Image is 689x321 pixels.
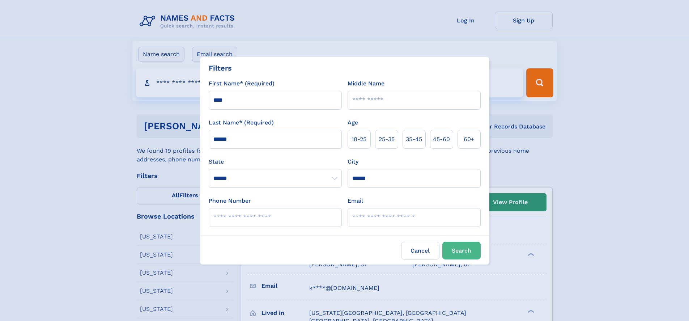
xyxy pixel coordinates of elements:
[406,135,422,144] span: 35‑45
[348,197,363,205] label: Email
[464,135,475,144] span: 60+
[442,242,481,259] button: Search
[433,135,450,144] span: 45‑60
[348,79,384,88] label: Middle Name
[209,157,342,166] label: State
[352,135,366,144] span: 18‑25
[401,242,439,259] label: Cancel
[209,118,274,127] label: Last Name* (Required)
[209,63,232,73] div: Filters
[348,118,358,127] label: Age
[348,157,358,166] label: City
[209,79,275,88] label: First Name* (Required)
[379,135,395,144] span: 25‑35
[209,197,251,205] label: Phone Number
